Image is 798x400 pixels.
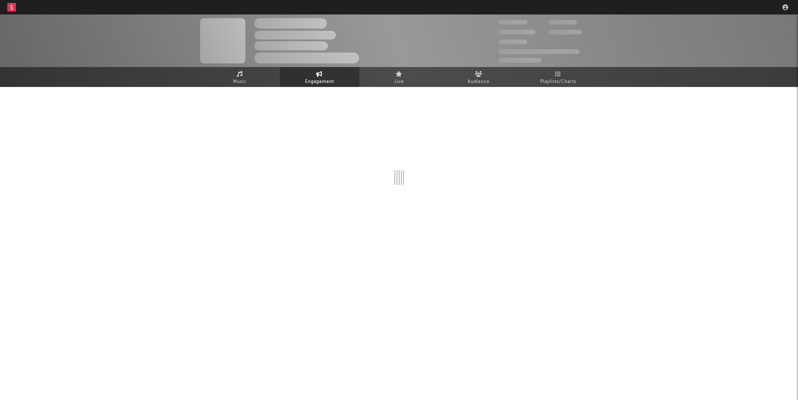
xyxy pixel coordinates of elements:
a: Live [359,67,439,87]
span: 1,000,000 [548,30,582,34]
span: Live [394,78,404,86]
span: 50,000,000 [499,30,536,34]
span: Playlists/Charts [540,78,576,86]
span: Music [233,78,246,86]
a: Audience [439,67,519,87]
span: 100,000 [499,39,527,44]
a: Playlists/Charts [519,67,598,87]
span: 300,000 [499,20,528,25]
a: Music [200,67,280,87]
span: 50,000,000 Monthly Listeners [499,49,580,54]
span: Engagement [305,78,334,86]
span: 100,000 [548,20,577,25]
span: Jump Score: 85.0 [499,58,541,63]
a: Engagement [280,67,359,87]
span: Audience [468,78,490,86]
